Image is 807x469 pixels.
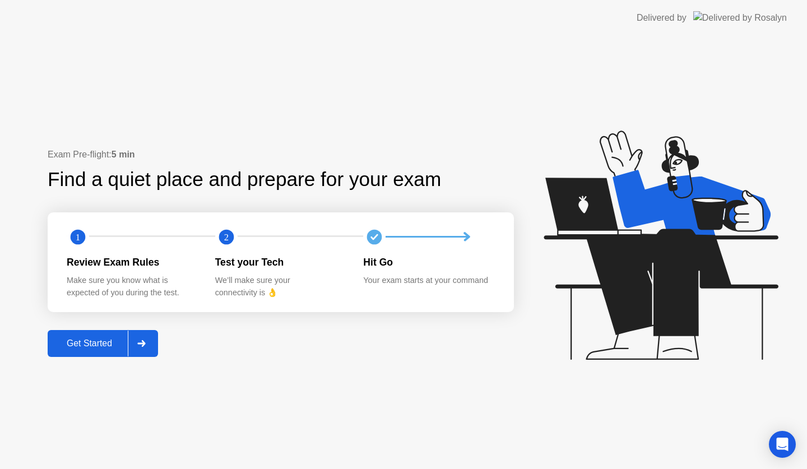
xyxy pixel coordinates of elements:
b: 5 min [112,150,135,159]
img: Delivered by Rosalyn [693,11,787,24]
div: Review Exam Rules [67,255,197,270]
div: Hit Go [363,255,494,270]
div: Exam Pre-flight: [48,148,514,161]
text: 2 [224,231,229,242]
div: Test your Tech [215,255,346,270]
div: We’ll make sure your connectivity is 👌 [215,275,346,299]
div: Open Intercom Messenger [769,431,796,458]
div: Delivered by [637,11,687,25]
button: Get Started [48,330,158,357]
text: 1 [76,231,80,242]
div: Find a quiet place and prepare for your exam [48,165,443,194]
div: Make sure you know what is expected of you during the test. [67,275,197,299]
div: Get Started [51,338,128,349]
div: Your exam starts at your command [363,275,494,287]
